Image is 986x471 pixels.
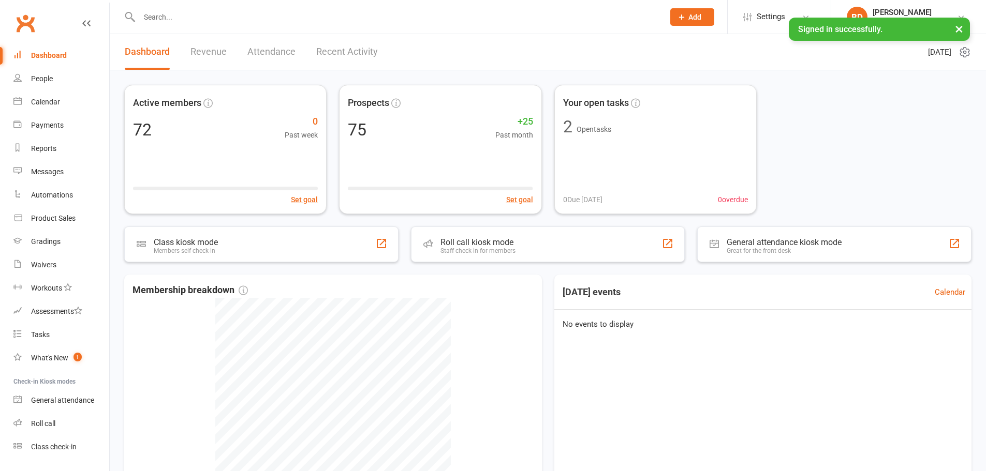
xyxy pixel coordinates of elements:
[31,396,94,404] div: General attendance
[727,237,842,247] div: General attendance kiosk mode
[31,284,62,292] div: Workouts
[154,237,218,247] div: Class kiosk mode
[13,67,109,90] a: People
[13,207,109,230] a: Product Sales
[348,121,366,138] div: 75
[577,125,611,133] span: Open tasks
[285,114,318,129] span: 0
[13,44,109,67] a: Dashboard
[563,96,629,111] span: Your open tasks
[31,191,73,199] div: Automations
[495,114,533,129] span: +25
[670,8,714,26] button: Add
[125,34,170,70] a: Dashboard
[950,18,968,40] button: ×
[190,34,227,70] a: Revenue
[727,247,842,254] div: Great for the front desk
[31,214,76,222] div: Product Sales
[13,253,109,277] a: Waivers
[247,34,296,70] a: Attendance
[31,237,61,246] div: Gradings
[873,17,932,26] div: Unity BJJ
[31,330,50,339] div: Tasks
[31,144,56,153] div: Reports
[31,354,68,362] div: What's New
[13,346,109,370] a: What's New1
[31,121,64,129] div: Payments
[13,300,109,323] a: Assessments
[550,310,976,339] div: No events to display
[316,34,378,70] a: Recent Activity
[757,5,785,28] span: Settings
[154,247,218,254] div: Members self check-in
[935,286,965,298] a: Calendar
[563,194,602,205] span: 0 Due [DATE]
[13,114,109,137] a: Payments
[718,194,748,205] span: 0 overdue
[133,283,248,298] span: Membership breakdown
[554,283,629,301] h3: [DATE] events
[13,412,109,435] a: Roll call
[31,261,56,269] div: Waivers
[31,168,64,176] div: Messages
[31,51,67,59] div: Dashboard
[798,24,882,34] span: Signed in successfully.
[31,419,55,428] div: Roll call
[31,74,53,83] div: People
[136,10,657,24] input: Search...
[133,121,152,138] div: 72
[13,435,109,459] a: Class kiosk mode
[291,194,318,205] button: Set goal
[440,247,516,254] div: Staff check-in for members
[506,194,533,205] button: Set goal
[31,98,60,106] div: Calendar
[31,307,82,315] div: Assessments
[13,137,109,160] a: Reports
[13,277,109,300] a: Workouts
[495,129,533,141] span: Past month
[13,184,109,207] a: Automations
[440,237,516,247] div: Roll call kiosk mode
[13,389,109,412] a: General attendance kiosk mode
[13,323,109,346] a: Tasks
[73,353,82,361] span: 1
[133,96,201,111] span: Active members
[285,129,318,141] span: Past week
[847,7,867,27] div: BD
[13,230,109,253] a: Gradings
[688,13,701,21] span: Add
[928,46,951,58] span: [DATE]
[13,90,109,114] a: Calendar
[563,118,572,135] div: 2
[12,10,38,36] a: Clubworx
[31,443,77,451] div: Class check-in
[873,8,932,17] div: [PERSON_NAME]
[348,96,389,111] span: Prospects
[13,160,109,184] a: Messages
